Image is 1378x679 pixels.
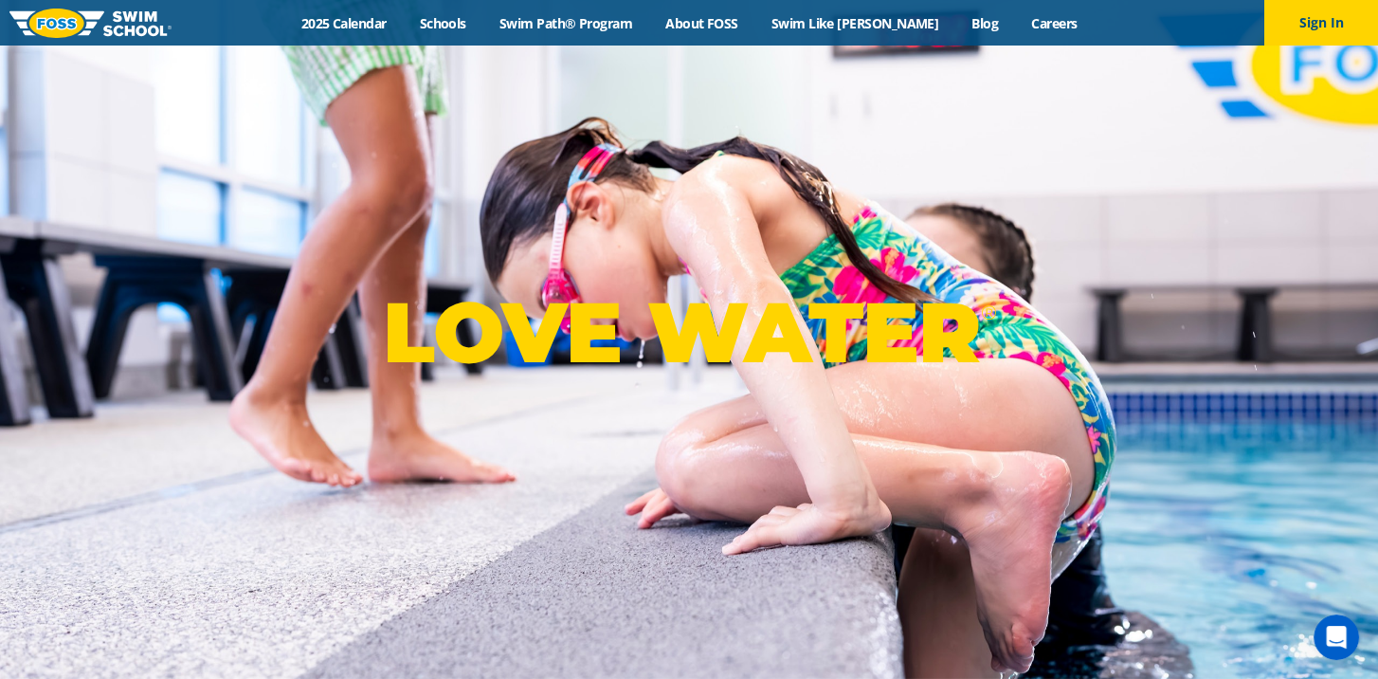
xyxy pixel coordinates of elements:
a: Swim Path® Program [482,14,648,32]
sup: ® [980,301,995,324]
p: LOVE WATER [382,282,995,383]
a: Careers [1015,14,1094,32]
a: About FOSS [649,14,755,32]
a: Schools [403,14,482,32]
img: FOSS Swim School Logo [9,9,172,38]
a: 2025 Calendar [284,14,403,32]
iframe: Intercom live chat [1314,615,1359,660]
a: Swim Like [PERSON_NAME] [754,14,955,32]
a: Blog [955,14,1015,32]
